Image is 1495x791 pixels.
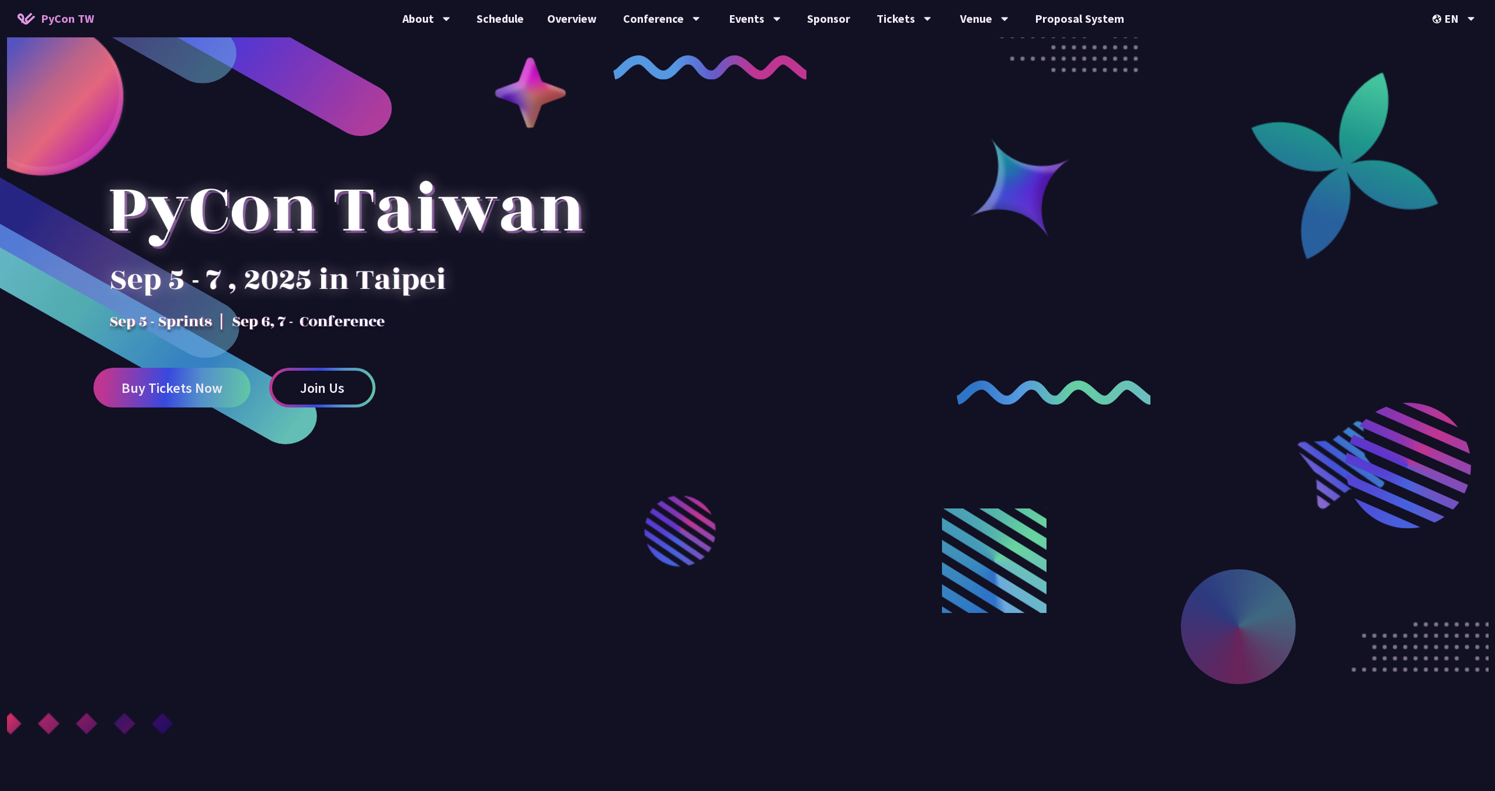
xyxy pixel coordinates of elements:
img: Home icon of PyCon TW 2025 [18,13,35,25]
img: curly-2.e802c9f.png [957,380,1151,405]
img: Locale Icon [1433,15,1444,23]
img: curly-1.ebdbada.png [613,55,808,79]
a: Buy Tickets Now [93,368,251,407]
span: Buy Tickets Now [121,381,222,395]
a: Join Us [269,368,376,407]
a: PyCon TW [6,4,106,33]
span: Join Us [300,381,345,395]
span: PyCon TW [41,10,94,27]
